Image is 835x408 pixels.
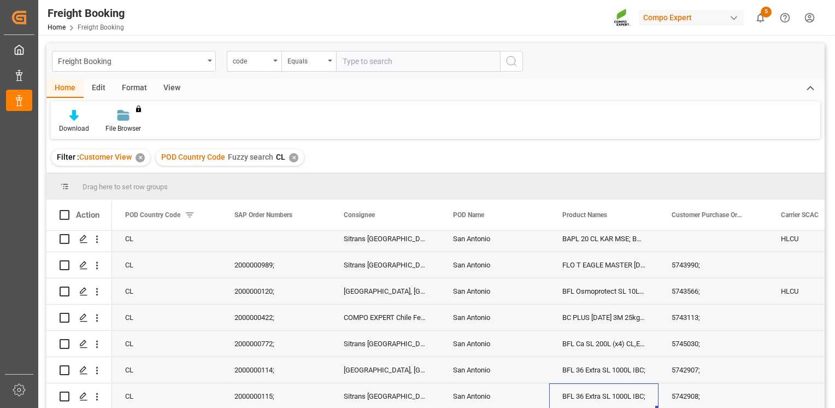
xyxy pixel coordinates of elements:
[112,331,221,357] div: CL
[221,357,331,383] div: 2000000114;
[161,153,225,161] span: POD Country Code
[781,211,819,219] span: Carrier SCAC
[228,153,273,161] span: Fuzzy search
[46,278,112,305] div: Press SPACE to select this row.
[440,252,549,278] div: San Antonio
[221,331,331,357] div: 2000000772;
[84,79,114,98] div: Edit
[440,226,549,252] div: San Antonio
[276,153,285,161] span: CL
[112,278,221,304] div: CL
[221,278,331,304] div: 2000000120;
[52,51,216,72] button: open menu
[59,124,89,133] div: Download
[549,278,658,304] div: BFL Osmoprotect SL 10L (x60) CL MTO;
[112,252,221,278] div: CL
[658,305,768,330] div: 5743113;
[658,357,768,383] div: 5742907;
[112,226,221,252] div: CL
[549,252,658,278] div: FLO T EAGLE MASTER [DATE] 25kg (x42) WW;
[48,24,66,31] a: Home
[227,51,281,72] button: open menu
[549,305,658,330] div: BC PLUS [DATE] 3M 25kg (x42) WW;
[748,5,773,30] button: show 5 new notifications
[639,7,748,28] button: Compo Expert
[46,79,84,98] div: Home
[136,153,145,162] div: ✕
[658,252,768,278] div: 5743990;
[336,51,500,72] input: Type to search
[639,10,744,26] div: Compo Expert
[281,51,336,72] button: open menu
[155,79,189,98] div: View
[221,252,331,278] div: 2000000989;
[549,357,658,383] div: BFL 36 Extra SL 1000L IBC;
[331,278,440,304] div: [GEOGRAPHIC_DATA], [GEOGRAPHIC_DATA]
[562,211,607,219] span: Product Names
[761,7,772,18] span: 5
[46,252,112,278] div: Press SPACE to select this row.
[221,305,331,330] div: 2000000422;
[289,153,298,162] div: ✕
[500,51,523,72] button: search button
[112,357,221,383] div: CL
[440,305,549,330] div: San Antonio
[83,183,168,191] span: Drag here to set row groups
[344,211,375,219] span: Consignee
[58,54,204,67] div: Freight Booking
[614,8,631,27] img: Screenshot%202023-09-29%20at%2010.02.21.png_1712312052.png
[440,357,549,383] div: San Antonio
[46,305,112,331] div: Press SPACE to select this row.
[658,278,768,304] div: 5743566;
[112,305,221,330] div: CL
[331,331,440,357] div: Sitrans [GEOGRAPHIC_DATA]
[46,357,112,383] div: Press SPACE to select this row.
[440,331,549,357] div: San Antonio
[549,331,658,357] div: BFL Ca SL 200L (x4) CL,ES,LAT MTO;
[233,54,270,66] div: code
[46,226,112,252] div: Press SPACE to select this row.
[46,331,112,357] div: Press SPACE to select this row.
[287,54,325,66] div: Equals
[57,153,79,161] span: Filter :
[79,153,132,161] span: Customer View
[331,252,440,278] div: Sitrans [GEOGRAPHIC_DATA]
[672,211,745,219] span: Customer Purchase Order Numbers
[331,357,440,383] div: [GEOGRAPHIC_DATA], [GEOGRAPHIC_DATA]
[234,211,292,219] span: SAP Order Numbers
[773,5,797,30] button: Help Center
[440,278,549,304] div: San Antonio
[331,226,440,252] div: Sitrans [GEOGRAPHIC_DATA], CE_CHILE
[76,210,99,220] div: Action
[549,226,658,252] div: BAPL 20 CL KAR MSE; BAPL 5 kg (caja 3x5 kg);
[453,211,484,219] span: POD Name
[114,79,155,98] div: Format
[658,331,768,357] div: 5745030;
[331,305,440,330] div: COMPO EXPERT Chile Ferti. Ltda, CE_CHILE
[48,5,125,21] div: Freight Booking
[125,211,180,219] span: POD Country Code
